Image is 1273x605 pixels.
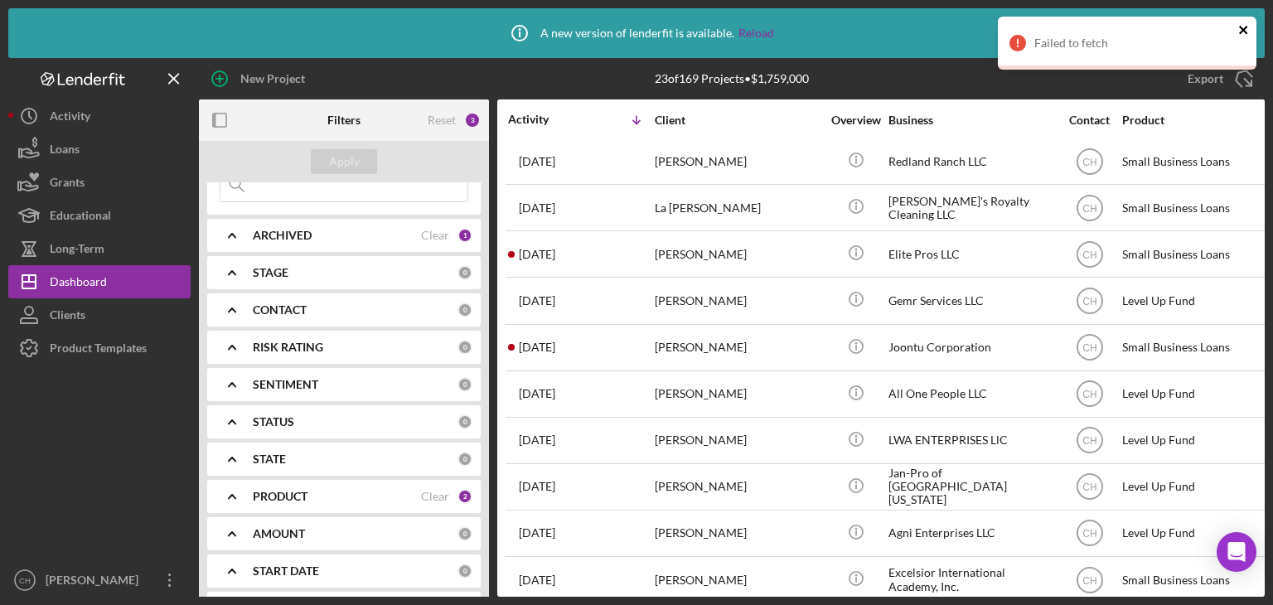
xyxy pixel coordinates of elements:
div: [PERSON_NAME]'s Royalty Cleaning LLC [888,186,1054,230]
div: 23 of 169 Projects • $1,759,000 [655,72,809,85]
div: Grants [50,166,85,203]
div: Agni Enterprises LLC [888,511,1054,555]
time: 2025-07-17 19:03 [519,433,555,447]
button: Dashboard [8,265,191,298]
div: [PERSON_NAME] [655,326,820,370]
button: Product Templates [8,332,191,365]
time: 2025-07-30 17:03 [519,248,555,261]
div: Client [655,114,820,127]
time: 2025-07-31 16:42 [519,201,555,215]
div: 0 [457,526,472,541]
text: CH [1082,342,1096,354]
b: Filters [327,114,361,127]
button: Activity [8,99,191,133]
div: 1 [457,228,472,243]
div: 0 [457,377,472,392]
time: 2025-07-28 07:55 [519,294,555,307]
div: Clear [421,490,449,503]
time: 2025-07-17 14:50 [519,480,555,493]
button: close [1238,23,1250,39]
div: Clients [50,298,85,336]
text: CH [1082,249,1096,260]
div: Excelsior International Academy, Inc. [888,558,1054,602]
div: Jan-Pro of [GEOGRAPHIC_DATA][US_STATE] [888,465,1054,509]
b: PRODUCT [253,490,307,503]
b: RISK RATING [253,341,323,354]
div: Failed to fetch [1034,36,1233,50]
time: 2025-07-31 21:59 [519,155,555,168]
a: Reload [738,27,774,40]
button: Loans [8,133,191,166]
div: 2 [457,489,472,504]
text: CH [1082,296,1096,307]
div: Dashboard [50,265,107,302]
div: Open Intercom Messenger [1217,532,1256,572]
time: 2025-07-23 21:22 [519,387,555,400]
text: CH [1082,574,1096,586]
div: [PERSON_NAME] [655,558,820,602]
div: [PERSON_NAME] [41,564,149,601]
text: CH [1082,482,1096,493]
div: Activity [508,113,581,126]
div: A new version of lenderfit is available. [499,12,774,54]
div: Product Templates [50,332,147,369]
div: [PERSON_NAME] [655,372,820,416]
div: Overview [825,114,887,127]
div: Redland Ranch LLC [888,139,1054,183]
text: CH [1082,389,1096,400]
div: 0 [457,452,472,467]
div: [PERSON_NAME] [655,511,820,555]
div: 0 [457,265,472,280]
button: New Project [199,62,322,95]
div: [PERSON_NAME] [655,465,820,509]
b: STATE [253,453,286,466]
b: ARCHIVED [253,229,312,242]
b: START DATE [253,564,319,578]
time: 2025-07-24 01:24 [519,341,555,354]
b: SENTIMENT [253,378,318,391]
div: Business [888,114,1054,127]
div: Activity [50,99,90,137]
div: Clear [421,229,449,242]
div: [PERSON_NAME] [655,419,820,462]
b: AMOUNT [253,527,305,540]
div: Contact [1058,114,1121,127]
b: STATUS [253,415,294,428]
button: Long-Term [8,232,191,265]
a: Grants [8,166,191,199]
text: CH [19,576,31,585]
div: LWA ENTERPRISES LlC [888,419,1054,462]
time: 2025-07-16 12:36 [519,526,555,540]
div: [PERSON_NAME] [655,232,820,276]
div: La [PERSON_NAME] [655,186,820,230]
div: 3 [464,112,481,128]
div: New Project [240,62,305,95]
div: [PERSON_NAME] [655,139,820,183]
button: Clients [8,298,191,332]
text: CH [1082,156,1096,167]
button: Apply [311,149,377,174]
text: CH [1082,528,1096,540]
text: CH [1082,435,1096,447]
div: Gemr Services LLC [888,278,1054,322]
div: 0 [457,414,472,429]
button: Educational [8,199,191,232]
div: Loans [50,133,80,170]
time: 2025-07-12 17:13 [519,574,555,587]
div: Joontu Corporation [888,326,1054,370]
button: CH[PERSON_NAME] [8,564,191,597]
div: 0 [457,302,472,317]
div: 0 [457,564,472,578]
b: CONTACT [253,303,307,317]
div: Apply [329,149,360,174]
b: STAGE [253,266,288,279]
div: 0 [457,340,472,355]
div: Long-Term [50,232,104,269]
